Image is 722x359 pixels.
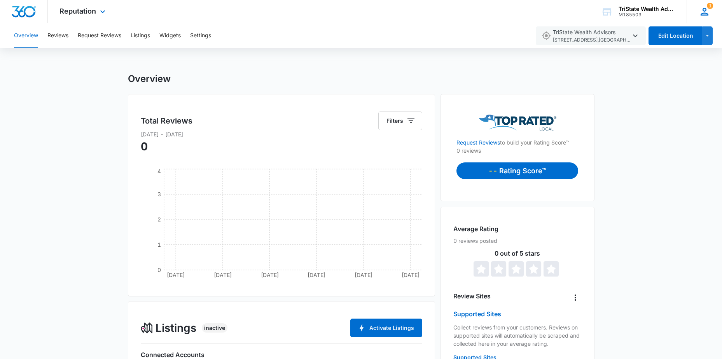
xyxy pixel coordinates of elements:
button: Reviews [47,23,68,48]
h4: Average Rating [453,224,498,234]
button: Widgets [159,23,181,48]
span: 1 [707,3,713,9]
tspan: 4 [157,168,161,174]
tspan: 3 [157,191,161,197]
img: Top Rated Local Logo [479,115,556,131]
h5: Total Reviews [141,115,192,127]
span: 0 [141,140,148,153]
a: Request Reviews [456,139,500,146]
span: [STREET_ADDRESS] , [GEOGRAPHIC_DATA] , DE [553,37,631,44]
p: 0 out of 5 stars [453,250,581,256]
button: Overview [14,23,38,48]
a: Supported Sites [453,310,501,318]
h1: Overview [128,73,171,85]
h4: Review Sites [453,291,491,301]
button: Overflow Menu [569,291,582,304]
tspan: [DATE] [167,272,185,278]
button: Settings [190,23,211,48]
p: Collect reviews from your customers. Reviews on supported sites will automatically be scraped and... [453,323,581,348]
div: account name [619,6,675,12]
p: to build your Rating Score™ [456,131,578,146]
tspan: 2 [157,216,161,223]
p: [DATE] - [DATE] [141,130,423,138]
button: Listings [131,23,150,48]
button: Request Reviews [78,23,121,48]
button: Filters [378,112,422,130]
button: Edit Location [649,26,702,45]
tspan: 0 [157,267,161,273]
button: TriState Wealth Advisors[STREET_ADDRESS],[GEOGRAPHIC_DATA],DE [536,26,646,45]
div: notifications count [707,3,713,9]
tspan: 1 [157,241,161,248]
span: Reputation [59,7,96,15]
tspan: [DATE] [308,272,325,278]
tspan: [DATE] [260,272,278,278]
tspan: [DATE] [402,272,420,278]
span: Listings [156,320,196,336]
div: account id [619,12,675,17]
button: Activate Listings [350,319,422,337]
p: 0 reviews [456,146,578,155]
p: 0 reviews posted [453,237,581,245]
span: TriState Wealth Advisors [553,28,631,44]
tspan: [DATE] [355,272,372,278]
tspan: [DATE] [214,272,232,278]
p: -- [488,166,499,176]
p: Rating Score™ [499,166,546,176]
div: Inactive [202,323,227,333]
